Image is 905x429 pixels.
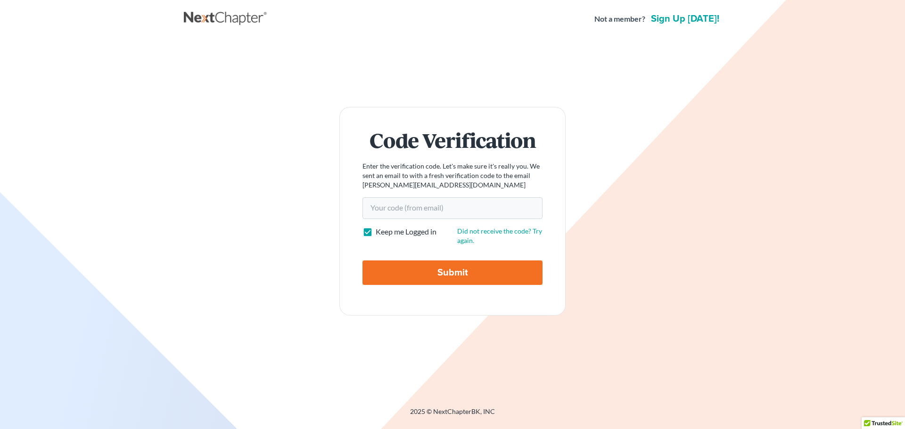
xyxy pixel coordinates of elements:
[184,407,721,424] div: 2025 © NextChapterBK, INC
[362,260,543,285] input: Submit
[376,227,436,237] label: Keep me Logged in
[362,162,543,190] p: Enter the verification code. Let's make sure it's really you. We sent an email to with a fresh ve...
[649,14,721,24] a: Sign up [DATE]!
[362,197,543,219] input: Your code (from email)
[594,14,645,24] strong: Not a member?
[362,130,543,150] h1: Code Verification
[457,227,542,244] a: Did not receive the code? Try again.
